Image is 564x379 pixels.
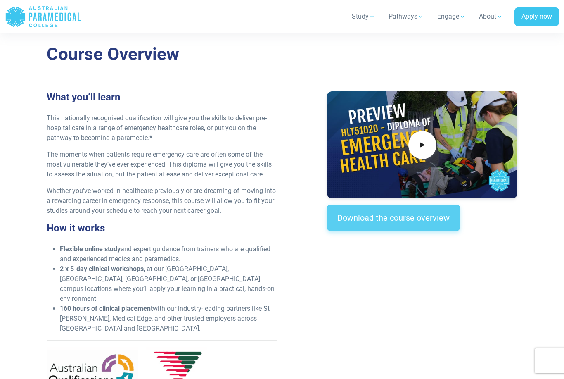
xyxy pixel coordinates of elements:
[474,5,508,28] a: About
[47,91,277,103] h3: What you’ll learn
[60,265,144,273] strong: 2 x 5-day clinical workshops
[60,264,277,304] li: , at our [GEOGRAPHIC_DATA], [GEOGRAPHIC_DATA], [GEOGRAPHIC_DATA], or [GEOGRAPHIC_DATA] campus loc...
[60,245,121,253] strong: Flexible online study
[47,186,277,216] p: Whether you’ve worked in healthcare previously or are dreaming of moving into a rewarding career ...
[60,244,277,264] li: and expert guidance from trainers who are qualified and experienced medics and paramedics.
[514,7,559,26] a: Apply now
[60,305,153,312] strong: 160 hours of clinical placement
[327,248,517,290] iframe: EmbedSocial Universal Widget
[327,205,460,231] a: Download the course overview
[47,113,277,143] p: This nationally recognised qualification will give you the skills to deliver pre-hospital care in...
[47,44,518,65] h2: Course Overview
[5,3,81,30] a: Australian Paramedical College
[47,150,277,179] p: The moments when patients require emergency care are often some of the most vulnerable they’ve ev...
[47,222,277,234] h3: How it works
[60,304,277,334] li: with our industry-leading partners like St [PERSON_NAME], Medical Edge, and other trusted employe...
[384,5,429,28] a: Pathways
[347,5,380,28] a: Study
[432,5,471,28] a: Engage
